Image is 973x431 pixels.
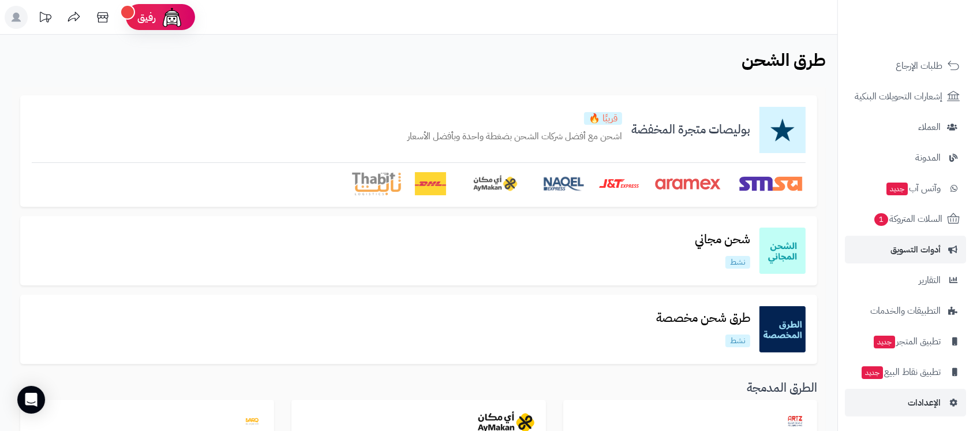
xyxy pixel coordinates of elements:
img: logo-2.png [895,23,962,47]
h3: بوليصات متجرة المخفضة [622,123,759,136]
span: التطبيقات والخدمات [870,303,941,319]
img: ai-face.png [160,6,184,29]
h3: طرق شحن مخصصة [647,311,759,325]
span: رفيق [137,10,156,24]
span: 1 [874,213,888,226]
a: وآتس آبجديد [845,174,966,202]
span: التقارير [919,272,941,288]
span: العملاء [918,119,941,135]
span: جديد [886,183,908,195]
a: طرق شحن مخصصةنشط [647,311,759,347]
a: التقارير [845,266,966,294]
img: J&T Express [598,172,639,195]
img: Aramex [653,172,723,195]
div: Open Intercom Messenger [17,386,45,414]
b: طرق الشحن [742,47,826,73]
span: المدونة [915,150,941,166]
span: تطبيق نقاط البيع [860,364,941,380]
h3: شحن مجاني [686,233,759,246]
a: المدونة [845,144,966,172]
span: تطبيق المتجر [873,333,941,350]
a: شحن مجانينشط [686,233,759,268]
a: تطبيق المتجرجديد [845,328,966,355]
img: SMSA [736,172,806,195]
img: Thabit [352,172,401,195]
a: الإعدادات [845,389,966,417]
p: نشط [725,335,750,347]
img: DHL [415,172,446,195]
img: AyMakan [460,172,529,195]
a: العملاء [845,113,966,141]
a: طلبات الإرجاع [845,52,966,80]
span: الإعدادات [908,395,941,411]
a: تحديثات المنصة [31,6,59,32]
span: السلات المتروكة [873,211,942,227]
span: وآتس آب [885,180,941,196]
span: جديد [874,336,895,348]
h3: الطرق المدمجة [20,381,817,395]
a: السلات المتروكة1 [845,205,966,233]
span: إشعارات التحويلات البنكية [855,88,942,105]
span: طلبات الإرجاع [896,58,942,74]
p: قريبًا 🔥 [584,112,622,125]
p: نشط [725,256,750,269]
a: أدوات التسويق [845,236,966,263]
img: Naqel [543,172,585,195]
a: تطبيق نقاط البيعجديد [845,358,966,386]
span: جديد [862,366,883,379]
span: أدوات التسويق [890,241,941,258]
p: اشحن مع أفضل شركات الشحن بضغطة واحدة وبأفضل الأسعار [407,130,622,143]
a: إشعارات التحويلات البنكية [845,83,966,110]
a: التطبيقات والخدمات [845,297,966,325]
